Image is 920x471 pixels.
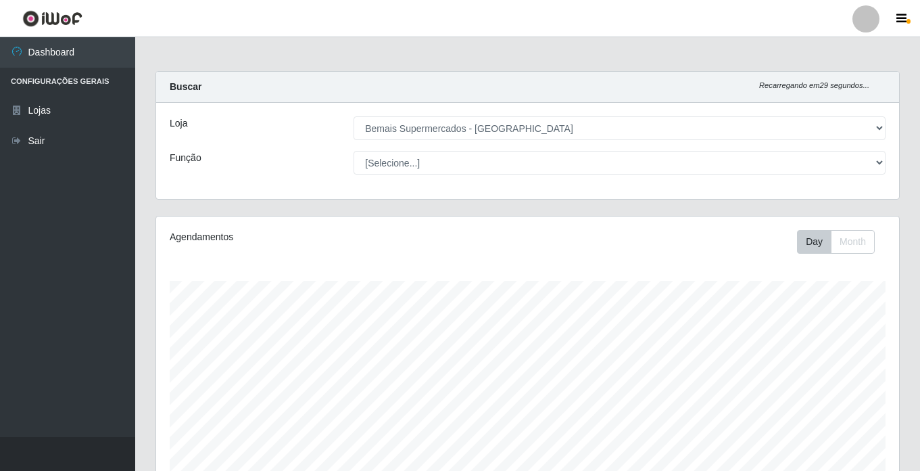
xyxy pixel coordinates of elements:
[797,230,886,254] div: Toolbar with button groups
[170,151,201,165] label: Função
[831,230,875,254] button: Month
[170,81,201,92] strong: Buscar
[797,230,831,254] button: Day
[170,116,187,131] label: Loja
[22,10,82,27] img: CoreUI Logo
[759,81,869,89] i: Recarregando em 29 segundos...
[797,230,875,254] div: First group
[170,230,456,244] div: Agendamentos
